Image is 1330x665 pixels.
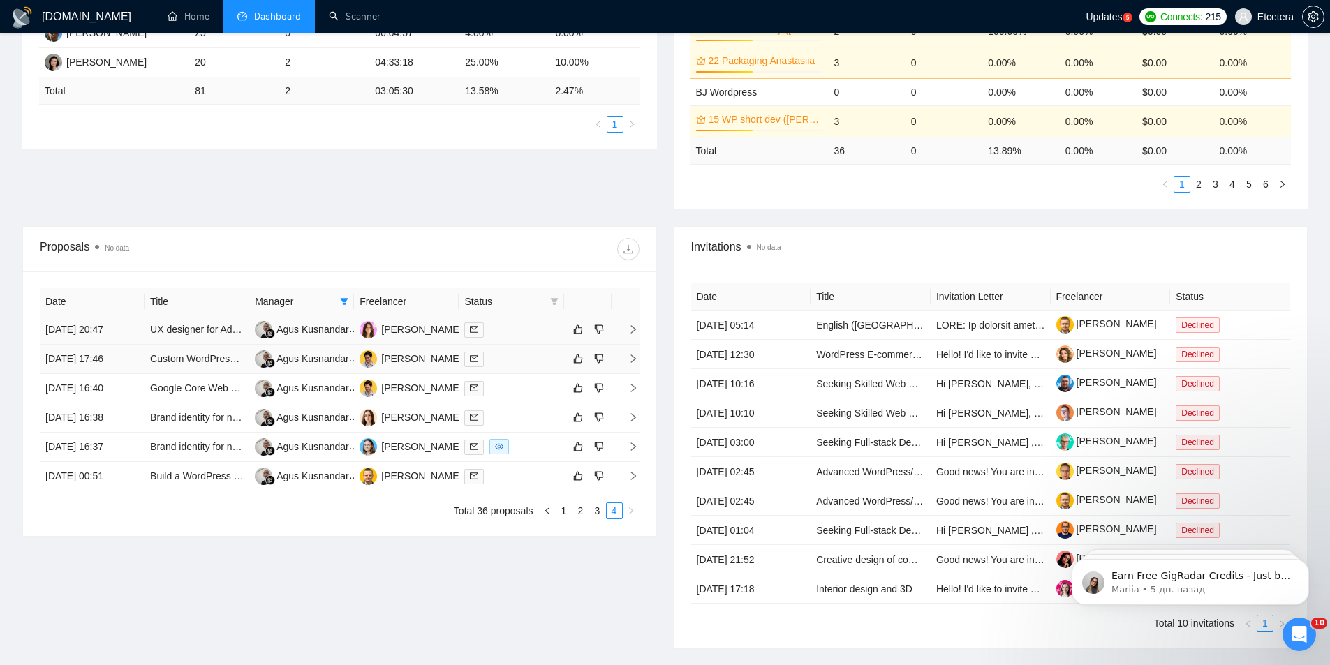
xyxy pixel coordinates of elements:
td: 04:33:18 [369,48,459,77]
td: [DATE] 02:45 [691,486,811,516]
div: [PERSON_NAME] [381,468,461,484]
td: $0.00 [1137,47,1213,78]
a: [PERSON_NAME] [1056,377,1157,388]
td: 3 [828,47,905,78]
span: dislike [594,353,604,364]
span: Declined [1176,376,1220,391]
span: eye [495,442,503,451]
td: [DATE] 16:38 [40,403,145,433]
span: Declined [1176,464,1220,479]
img: gigradar-bm.png [265,417,275,426]
td: UX designer for Adult Brand [145,315,249,345]
div: Proposals [40,238,339,260]
td: 0.00% [982,47,1059,78]
a: 5 [1241,177,1257,192]
td: [DATE] 03:00 [691,428,811,457]
td: Creative design of company profile/brochure for a sports, entertainment, and tourism company [811,545,931,574]
td: 13.58 % [459,77,549,105]
td: [DATE] 02:45 [691,457,811,486]
div: [PERSON_NAME] [381,322,461,337]
span: No data [757,244,781,251]
button: like [570,438,586,455]
img: gigradar-bm.png [265,358,275,368]
span: Manager [255,294,334,309]
span: Declined [1176,493,1220,509]
img: VY [360,438,377,456]
span: user [1239,12,1248,22]
img: gigradar-bm.png [265,329,275,338]
div: Agus Kusnandar [276,322,349,337]
img: upwork-logo.png [1145,11,1156,22]
span: mail [470,472,478,480]
a: Seeking Full-stack Developers with Python, Databases (SQL), and cloud experience - DSQL-2025-q3 [816,437,1255,448]
span: dashboard [237,11,247,21]
td: 13.89 % [982,137,1059,164]
button: left [1240,615,1257,632]
span: Declined [1176,435,1220,450]
a: Declined [1176,495,1225,506]
img: gigradar-bm.png [265,475,275,485]
td: 25.00% [459,48,549,77]
a: AKAgus Kusnandar [255,352,349,364]
td: English (UK) Voice Actors Needed for Fictional Character Recording [811,311,931,340]
img: AK [255,468,272,485]
div: [PERSON_NAME] Bronfain [381,351,501,366]
a: [PERSON_NAME] [1056,348,1157,359]
td: Interior design and 3D [811,574,931,604]
span: right [617,471,638,481]
div: Agus Kusnandar [276,351,349,366]
img: AK [255,438,272,456]
span: filter [337,291,351,312]
td: Advanced WordPress/WooCommerce Expert – Custom Roles, Commission Tracking [811,486,931,516]
td: 0.00 % [1214,137,1291,164]
a: [PERSON_NAME] [1056,435,1157,447]
td: Total [690,137,829,164]
span: right [617,354,638,364]
span: dislike [594,441,604,452]
span: filter [340,297,348,306]
th: Title [145,288,249,315]
td: Total [39,77,189,105]
a: AKAgus Kusnandar [255,382,349,393]
button: like [570,468,586,484]
td: [DATE] 17:46 [40,345,145,374]
iframe: Intercom live chat [1283,618,1316,651]
button: left [1157,176,1174,193]
div: Agus Kusnandar [276,410,349,425]
td: 20 [189,48,279,77]
a: 22 Packaging Anastasiia [709,53,820,68]
span: 215 [1205,9,1220,24]
a: 5 [1123,13,1132,22]
li: Next Page [623,116,640,133]
li: Total 36 proposals [454,502,533,519]
a: Declined [1176,319,1225,330]
td: 36 [828,137,905,164]
span: right [617,383,638,393]
span: Declined [1176,317,1220,333]
th: Date [40,288,145,315]
a: Declined [1176,407,1225,418]
li: 2 [572,502,589,519]
a: Declined [1176,524,1225,535]
a: VY[PERSON_NAME] [360,440,461,451]
td: Google Core Web Vitals Assessment Passing and Website speed optimization [145,374,249,403]
span: right [617,442,638,451]
div: [PERSON_NAME] [381,410,461,425]
button: dislike [591,380,607,396]
a: AP[PERSON_NAME] [45,27,147,38]
a: Declined [1176,436,1225,447]
td: $ 0.00 [1137,137,1213,164]
td: Seeking Full-stack Developers with Python, Databases (SQL), and cloud experience - DSQL-2025-q3 [811,428,931,457]
td: 0.00% [1214,78,1291,105]
img: AV [360,409,377,426]
button: right [623,502,640,519]
div: Agus Kusnandar [276,468,349,484]
span: setting [1303,11,1324,22]
a: homeHome [168,10,209,22]
button: right [1274,176,1291,193]
li: 3 [589,502,606,519]
td: [DATE] 05:14 [691,311,811,340]
button: like [570,409,586,426]
td: [DATE] 16:37 [40,433,145,462]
